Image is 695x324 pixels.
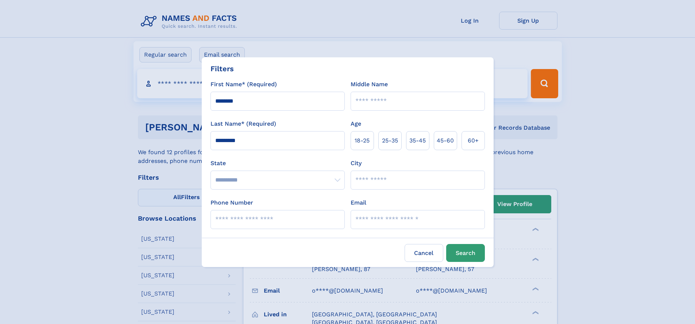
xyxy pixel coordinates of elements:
[211,80,277,89] label: First Name* (Required)
[211,119,276,128] label: Last Name* (Required)
[211,159,345,168] label: State
[409,136,426,145] span: 35‑45
[351,119,361,128] label: Age
[211,198,253,207] label: Phone Number
[351,80,388,89] label: Middle Name
[351,198,366,207] label: Email
[382,136,398,145] span: 25‑35
[355,136,370,145] span: 18‑25
[211,63,234,74] div: Filters
[468,136,479,145] span: 60+
[437,136,454,145] span: 45‑60
[351,159,362,168] label: City
[405,244,443,262] label: Cancel
[446,244,485,262] button: Search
